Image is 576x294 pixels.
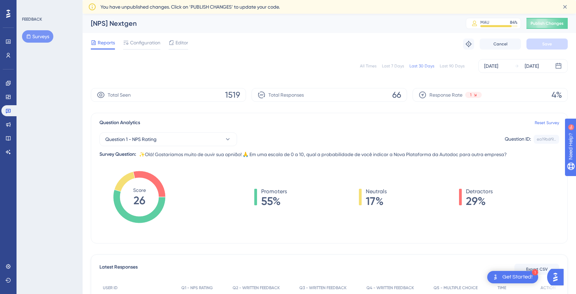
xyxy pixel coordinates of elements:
span: TIME [498,285,506,291]
span: Cancel [493,41,508,47]
button: Surveys [22,30,53,43]
span: Total Responses [268,91,304,99]
span: 29% [466,196,493,207]
span: USER ID [103,285,118,291]
span: 55% [261,196,287,207]
div: [NPS] Nextgen [91,19,449,28]
span: Q4 - WRITTEN FEEDBACK [366,285,414,291]
span: Configuration [130,39,160,47]
div: Get Started! [502,273,533,281]
img: launcher-image-alternative-text [491,273,500,281]
span: Reports [98,39,115,47]
span: Publish Changes [531,21,564,26]
span: 4% [552,89,562,100]
span: You have unpublished changes. Click on ‘PUBLISH CHANGES’ to update your code. [100,3,280,11]
span: Save [542,41,552,47]
button: Cancel [480,39,521,50]
span: Q2 - WRITTEN FEEDBACK [233,285,280,291]
div: MAU [480,20,489,25]
span: 66 [392,89,401,100]
div: [DATE] [484,62,498,70]
div: Survey Question: [99,150,136,159]
span: Total Seen [108,91,131,99]
div: Last 7 Days [382,63,404,69]
button: Question 1 - NPS Rating [99,132,237,146]
span: Promoters [261,187,287,196]
div: Question ID: [505,135,531,144]
span: Question Analytics [99,119,140,127]
button: Publish Changes [526,18,568,29]
span: Neutrals [366,187,387,196]
span: Export CSV [526,266,548,272]
span: 1 [470,92,471,98]
span: Q1 - NPS RATING [181,285,213,291]
div: ea19b6f9... [537,137,556,142]
button: Save [526,39,568,50]
span: Response Rate [429,91,462,99]
div: Open Get Started! checklist, remaining modules: 1 [487,271,538,283]
span: Q5 - MULTIPLE CHOICE [434,285,478,291]
span: Q3 - WRITTEN FEEDBACK [299,285,346,291]
iframe: UserGuiding AI Assistant Launcher [547,267,568,287]
div: Last 30 Days [409,63,434,69]
div: Last 90 Days [440,63,465,69]
tspan: 26 [134,194,145,207]
div: 1 [532,269,538,275]
tspan: Score [133,187,146,193]
button: Export CSV [514,264,559,275]
div: 9+ [47,3,51,9]
span: 1519 [225,89,240,100]
div: All Times [360,63,376,69]
div: FEEDBACK [22,17,42,22]
span: Detractors [466,187,493,196]
a: Reset Survey [535,120,559,126]
span: 17% [366,196,387,207]
span: Latest Responses [99,263,138,275]
span: ACTION [541,285,556,291]
div: [DATE] [525,62,539,70]
span: Need Help? [16,2,43,10]
span: ✨Olá! Gostaríamos muito de ouvir sua opnião! 🙏 Em uma escala de 0 a 10, qual a probabilidade de v... [139,150,507,159]
span: Question 1 - NPS Rating [105,135,157,143]
div: 84 % [510,20,518,25]
span: Editor [175,39,188,47]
